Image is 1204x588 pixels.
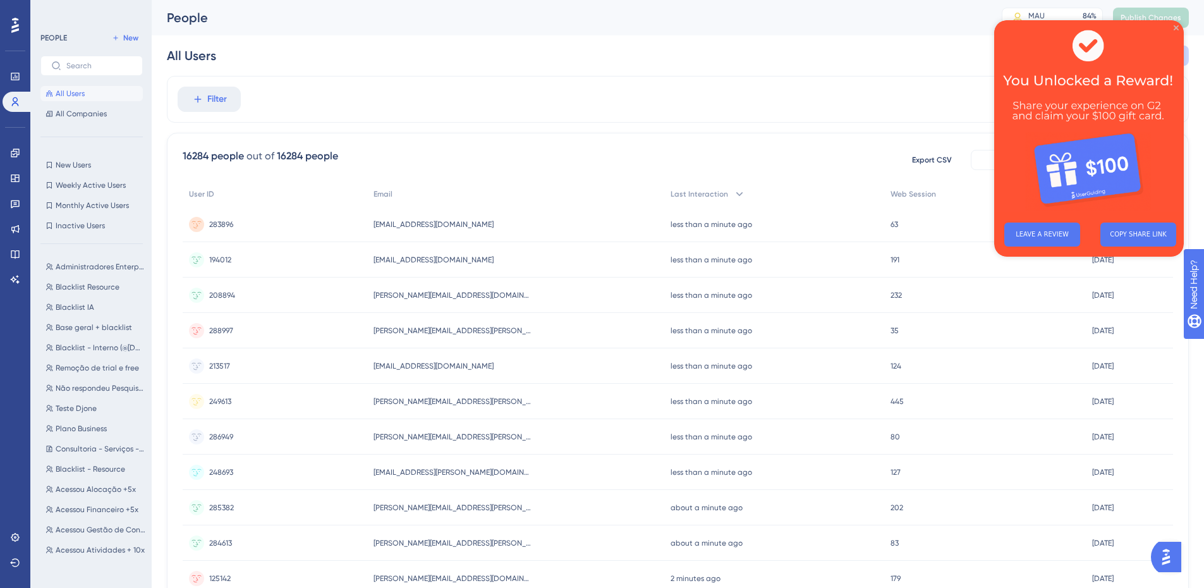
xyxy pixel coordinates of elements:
span: 288997 [209,326,233,336]
span: 63 [891,219,898,230]
span: Need Help? [30,3,79,18]
div: 16284 people [277,149,338,164]
span: [EMAIL_ADDRESS][DOMAIN_NAME] [374,361,494,371]
button: Export CSV [900,150,963,170]
span: 445 [891,396,904,407]
time: less than a minute ago [671,362,752,371]
div: 16284 people [183,149,244,164]
button: New [107,30,143,46]
span: 286949 [209,432,233,442]
span: Export CSV [912,155,952,165]
span: [PERSON_NAME][EMAIL_ADDRESS][PERSON_NAME][DOMAIN_NAME] [374,326,532,336]
span: 125142 [209,573,231,584]
button: Publish Changes [1113,8,1189,28]
span: 35 [891,326,899,336]
span: Não respondeu Pesquisa Analytics - Detalhes do indicador [56,383,145,393]
button: Weekly Active Users [40,178,143,193]
time: about a minute ago [671,503,743,512]
span: Email [374,189,392,199]
span: 232 [891,290,902,300]
span: Monthly Active Users [56,200,129,211]
button: Administradores Enterprise [40,259,150,274]
button: Blacklist - Resource [40,462,150,477]
span: [PERSON_NAME][EMAIL_ADDRESS][PERSON_NAME][DOMAIN_NAME] [374,503,532,513]
button: Acessou Alocação +5x [40,482,150,497]
time: [DATE] [1092,362,1114,371]
span: Blacklist - Interno (@[DOMAIN_NAME]) [56,343,145,353]
span: 127 [891,467,901,477]
span: 191 [891,255,899,265]
span: [EMAIL_ADDRESS][DOMAIN_NAME] [374,255,494,265]
span: Plano Business [56,424,107,434]
button: Teste Djone [40,401,150,416]
span: [PERSON_NAME][EMAIL_ADDRESS][DOMAIN_NAME] [374,290,532,300]
time: less than a minute ago [671,468,752,477]
div: 84 % [1083,11,1097,21]
span: [PERSON_NAME][EMAIL_ADDRESS][DOMAIN_NAME] [374,573,532,584]
time: [DATE] [1092,291,1114,300]
div: MAU [1028,11,1045,21]
span: 83 [891,538,899,548]
span: Consultoria - Serviços - Serviços de TI [56,444,145,454]
span: Teste Djone [56,403,97,413]
time: about a minute ago [671,539,743,548]
button: Filter [178,87,241,112]
span: Weekly Active Users [56,180,126,190]
button: Acessou Financeiro +5x [40,502,150,517]
time: less than a minute ago [671,255,752,264]
button: Base geral + blacklist [40,320,150,335]
time: [DATE] [1092,574,1114,583]
span: Blacklist - Resource [56,464,125,474]
button: Não respondeu Pesquisa Analytics - Detalhes do indicador [40,381,150,396]
span: [EMAIL_ADDRESS][PERSON_NAME][DOMAIN_NAME] [374,467,532,477]
span: Remoção de trial e free [56,363,139,373]
span: 285382 [209,503,234,513]
time: [DATE] [1092,503,1114,512]
span: 179 [891,573,901,584]
span: Administradores Enterprise [56,262,145,272]
button: Monthly Active Users [40,198,143,213]
span: [PERSON_NAME][EMAIL_ADDRESS][PERSON_NAME][DOMAIN_NAME] [374,432,532,442]
span: [PERSON_NAME][EMAIL_ADDRESS][PERSON_NAME][DOMAIN_NAME] [374,396,532,407]
button: Consultoria - Serviços - Serviços de TI [40,441,150,456]
time: less than a minute ago [671,432,752,441]
button: LEAVE A REVIEW [10,202,86,226]
time: [DATE] [1092,539,1114,548]
time: less than a minute ago [671,397,752,406]
span: Acessou Atividades + 10x [56,545,145,555]
span: Acessou Gestão de Contrato +5x [56,525,145,535]
div: All Users [167,47,216,64]
time: [DATE] [1092,326,1114,335]
button: Blacklist Resource [40,279,150,295]
span: [EMAIL_ADDRESS][DOMAIN_NAME] [374,219,494,230]
time: 2 minutes ago [671,574,721,583]
span: New Users [56,160,91,170]
span: 202 [891,503,903,513]
button: Plano Business [40,421,150,436]
time: [DATE] [1092,255,1114,264]
span: Web Session [891,189,936,199]
span: [PERSON_NAME][EMAIL_ADDRESS][PERSON_NAME][DOMAIN_NAME] [374,538,532,548]
span: 213517 [209,361,230,371]
button: Blacklist - Interno (@[DOMAIN_NAME]) [40,340,150,355]
span: Acessou Financeiro +5x [56,505,138,515]
button: Acessou Atividades + 10x [40,542,150,558]
span: Blacklist IA [56,302,94,312]
span: User ID [189,189,214,199]
iframe: UserGuiding AI Assistant Launcher [1151,538,1189,576]
span: All Users [56,89,85,99]
button: Available Attributes (23) [971,150,1173,170]
time: [DATE] [1092,432,1114,441]
span: New [123,33,138,43]
time: less than a minute ago [671,326,752,335]
button: Inactive Users [40,218,143,233]
button: New Users [40,157,143,173]
div: Close Preview [179,5,185,10]
span: Filter [207,92,227,107]
button: Remoção de trial e free [40,360,150,376]
input: Search [66,61,132,70]
span: Base geral + blacklist [56,322,132,333]
span: Acessou Alocação +5x [56,484,136,494]
span: 194012 [209,255,231,265]
span: 249613 [209,396,231,407]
